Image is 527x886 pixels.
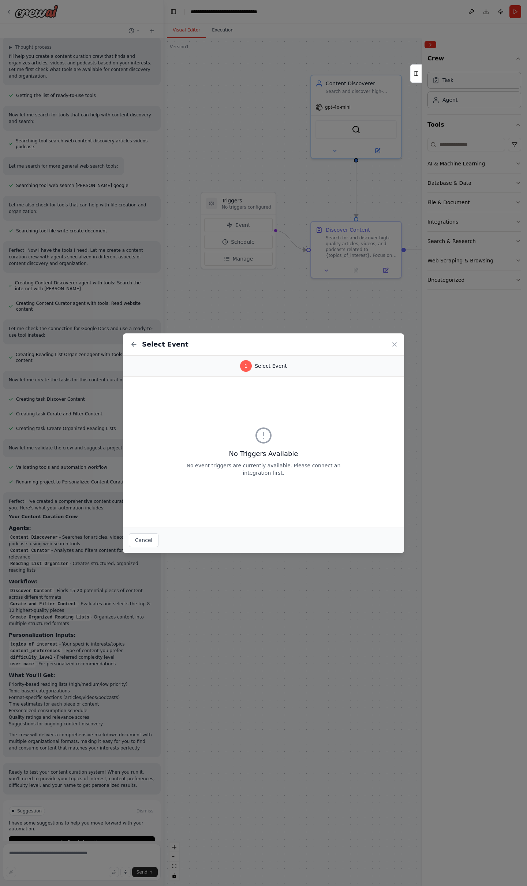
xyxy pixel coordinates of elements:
[182,449,345,459] h3: No Triggers Available
[182,462,345,476] p: No event triggers are currently available. Please connect an integration first.
[255,362,287,370] span: Select Event
[240,360,252,372] div: 1
[142,339,188,349] h2: Select Event
[129,533,158,547] button: Cancel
